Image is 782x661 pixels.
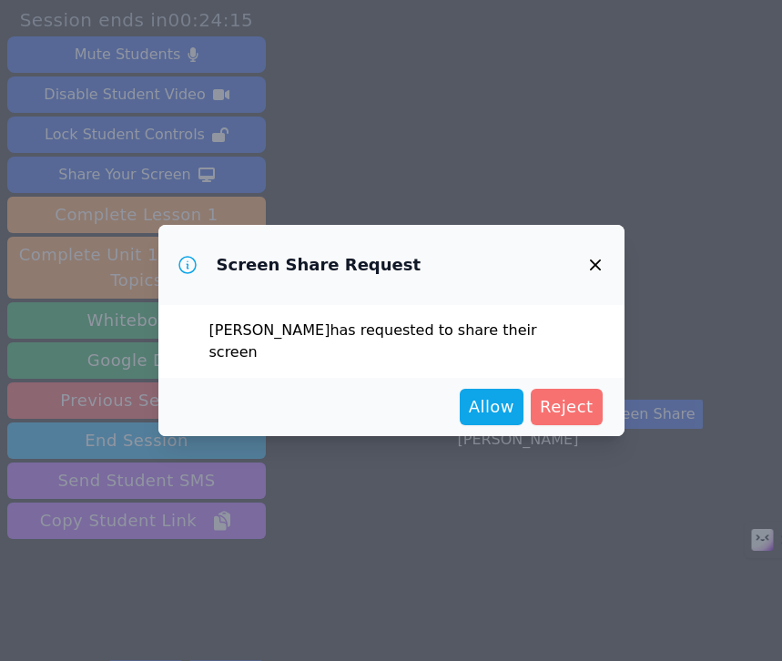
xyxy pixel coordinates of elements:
[469,394,514,420] span: Allow
[217,254,421,276] h3: Screen Share Request
[158,305,625,378] div: [PERSON_NAME] has requested to share their screen
[540,394,594,420] span: Reject
[460,389,523,425] button: Allow
[531,389,603,425] button: Reject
